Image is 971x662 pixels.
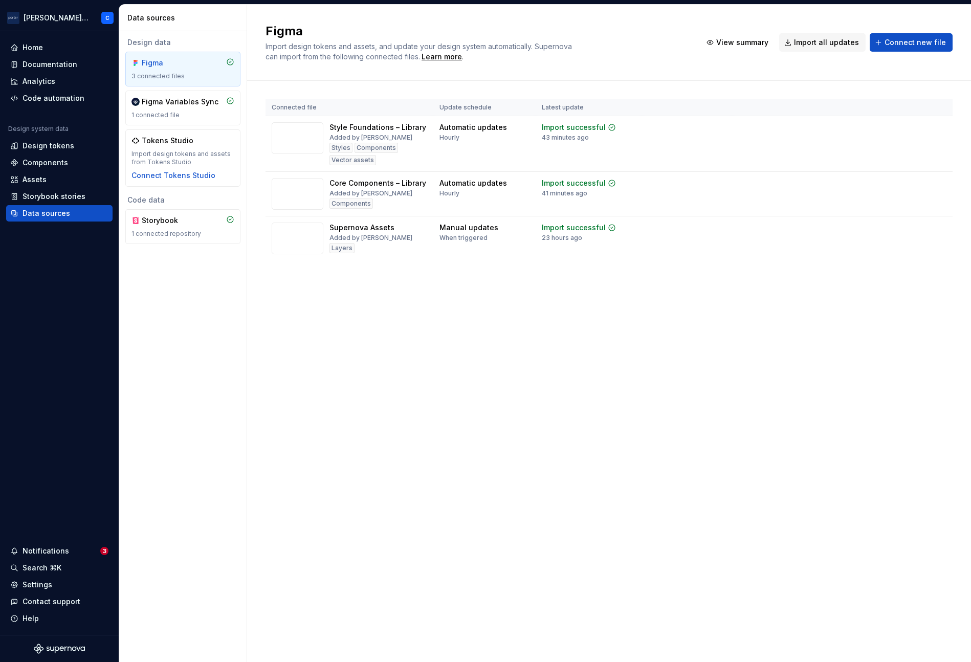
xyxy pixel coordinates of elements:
div: 43 minutes ago [542,134,589,142]
div: Assets [23,174,47,185]
div: Supernova Assets [329,223,394,233]
div: Analytics [23,76,55,86]
button: Connect new file [870,33,953,52]
span: Import design tokens and assets, and update your design system automatically. Supernova can impor... [266,42,574,61]
a: Storybook1 connected repository [125,209,240,244]
a: Storybook stories [6,188,113,205]
img: f0306bc8-3074-41fb-b11c-7d2e8671d5eb.png [7,12,19,24]
div: Components [355,143,398,153]
button: [PERSON_NAME] AirlinesC [2,7,117,29]
div: Contact support [23,597,80,607]
button: Connect Tokens Studio [131,170,215,181]
div: Help [23,613,39,624]
div: Components [23,158,68,168]
a: Design tokens [6,138,113,154]
a: Data sources [6,205,113,222]
div: Data sources [127,13,242,23]
div: Code automation [23,93,84,103]
h2: Figma [266,23,689,39]
button: Import all updates [779,33,866,52]
div: Figma [142,58,191,68]
button: View summary [701,33,775,52]
div: Layers [329,243,355,253]
div: Added by [PERSON_NAME] [329,134,412,142]
div: Style Foundations – Library [329,122,426,133]
div: Storybook stories [23,191,85,202]
th: Latest update [536,99,642,116]
div: Search ⌘K [23,563,61,573]
a: Settings [6,577,113,593]
span: . [420,53,464,61]
a: Analytics [6,73,113,90]
div: Added by [PERSON_NAME] [329,189,412,197]
div: Components [329,198,373,209]
div: 41 minutes ago [542,189,587,197]
div: Home [23,42,43,53]
span: View summary [716,37,768,48]
div: Tokens Studio [142,136,193,146]
div: 1 connected repository [131,230,234,238]
div: Design system data [8,125,69,133]
th: Update schedule [433,99,536,116]
a: Figma3 connected files [125,52,240,86]
th: Connected file [266,99,433,116]
div: Design tokens [23,141,74,151]
div: Import successful [542,223,606,233]
a: Learn more [422,52,462,62]
div: Automatic updates [439,122,507,133]
div: Data sources [23,208,70,218]
div: Documentation [23,59,77,70]
button: Search ⌘K [6,560,113,576]
div: C [105,14,109,22]
div: Hourly [439,134,459,142]
div: Automatic updates [439,178,507,188]
div: 3 connected files [131,72,234,80]
button: Contact support [6,593,113,610]
button: Notifications3 [6,543,113,559]
div: [PERSON_NAME] Airlines [24,13,89,23]
div: Design data [125,37,240,48]
a: Assets [6,171,113,188]
div: Figma Variables Sync [142,97,218,107]
span: 3 [100,547,108,555]
a: Components [6,155,113,171]
div: 1 connected file [131,111,234,119]
div: Import successful [542,122,606,133]
span: Import all updates [794,37,859,48]
svg: Supernova Logo [34,644,85,654]
a: Documentation [6,56,113,73]
div: Import design tokens and assets from Tokens Studio [131,150,234,166]
a: Tokens StudioImport design tokens and assets from Tokens StudioConnect Tokens Studio [125,129,240,187]
div: Core Components – Library [329,178,426,188]
div: Manual updates [439,223,498,233]
div: When triggered [439,234,488,242]
div: Hourly [439,189,459,197]
div: Code data [125,195,240,205]
div: 23 hours ago [542,234,582,242]
div: Vector assets [329,155,376,165]
div: Import successful [542,178,606,188]
button: Help [6,610,113,627]
a: Home [6,39,113,56]
span: Connect new file [885,37,946,48]
div: Notifications [23,546,69,556]
div: Added by [PERSON_NAME] [329,234,412,242]
div: Settings [23,580,52,590]
div: Storybook [142,215,191,226]
div: Styles [329,143,352,153]
a: Code automation [6,90,113,106]
a: Figma Variables Sync1 connected file [125,91,240,125]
